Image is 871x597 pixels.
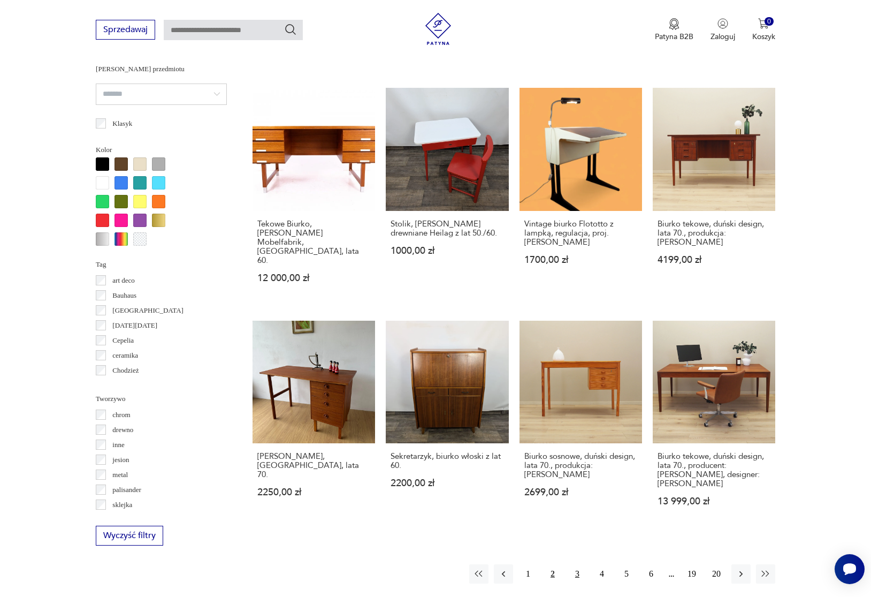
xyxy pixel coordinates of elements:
button: 0Koszyk [752,18,775,42]
p: Tag [96,259,227,270]
img: Ikona medalu [669,18,679,30]
img: Ikona koszyka [758,18,769,29]
h3: Sekretarzyk, biurko włoski z lat 60. [391,452,503,470]
button: Wyczyść filtry [96,526,163,546]
button: Patyna B2B [655,18,693,42]
p: Bauhaus [112,290,136,301]
h3: Biurko sosnowe, duński design, lata 70., produkcja: [PERSON_NAME] [524,452,637,479]
p: chrom [112,409,130,421]
p: 12 000,00 zł [257,274,370,283]
a: Biurko tekowe, duński design, lata 70., producent: Fritz Hansen, designer: Finn JuhlBiurko tekowe... [653,321,775,527]
p: art deco [112,275,135,286]
a: Tekowe Biurko, Eigil Petersens Mobelfabrik, Dania, lata 60.Tekowe Biurko, [PERSON_NAME] Mobelfabr... [253,88,375,303]
p: [DATE][DATE] [112,320,157,331]
button: Szukaj [284,23,297,36]
button: 5 [617,564,636,584]
p: [PERSON_NAME] przedmiotu [96,63,227,75]
h3: Vintage biurko Flototto z lampką, regulacja, proj. [PERSON_NAME] [524,220,637,247]
p: palisander [112,484,141,496]
button: 6 [641,564,661,584]
button: Zaloguj [710,18,735,42]
a: Biurko, Skandynawia, lata 70.[PERSON_NAME], [GEOGRAPHIC_DATA], lata 70.2250,00 zł [253,321,375,527]
p: 2200,00 zł [391,479,503,488]
p: metal [112,469,128,481]
p: inne [112,439,124,451]
p: Cepelia [112,335,134,346]
p: szkło [112,514,127,526]
p: [GEOGRAPHIC_DATA] [112,305,184,316]
p: jesion [112,454,129,466]
a: Biurko sosnowe, duński design, lata 70., produkcja: DaniaBiurko sosnowe, duński design, lata 70.,... [519,321,642,527]
button: 2 [543,564,562,584]
p: Chodzież [112,365,139,376]
button: 4 [592,564,612,584]
p: Patyna B2B [655,32,693,42]
p: drewno [112,424,133,436]
p: 4199,00 zł [658,255,770,265]
button: 3 [568,564,587,584]
iframe: Smartsupp widget button [835,554,865,584]
div: 0 [765,17,774,26]
button: 20 [707,564,726,584]
a: Biurko tekowe, duński design, lata 70., produkcja: DaniaBiurko tekowe, duński design, lata 70., p... [653,88,775,303]
p: Koszyk [752,32,775,42]
p: sklejka [112,499,132,511]
a: Vintage biurko Flototto z lampką, regulacja, proj. Luigi ColaniVintage biurko Flototto z lampką, ... [519,88,642,303]
a: Ikona medaluPatyna B2B [655,18,693,42]
p: Zaloguj [710,32,735,42]
button: 19 [682,564,701,584]
p: Ćmielów [112,380,138,391]
p: 2699,00 zł [524,488,637,497]
p: 2250,00 zł [257,488,370,497]
button: Sprzedawaj [96,20,155,40]
p: Tworzywo [96,393,227,405]
p: ceramika [112,350,138,361]
a: Sprzedawaj [96,27,155,34]
p: 1000,00 zł [391,246,503,255]
h3: [PERSON_NAME], [GEOGRAPHIC_DATA], lata 70. [257,452,370,479]
a: Stolik, biurko drewniane Heilag z lat 50./60.Stolik, [PERSON_NAME] drewniane Heilag z lat 50./60.... [386,88,508,303]
h3: Tekowe Biurko, [PERSON_NAME] Mobelfabrik, [GEOGRAPHIC_DATA], lata 60. [257,220,370,265]
h3: Biurko tekowe, duński design, lata 70., produkcja: [PERSON_NAME] [658,220,770,247]
p: 13 999,00 zł [658,497,770,506]
p: Klasyk [112,118,132,130]
p: 1700,00 zł [524,255,637,265]
h3: Stolik, [PERSON_NAME] drewniane Heilag z lat 50./60. [391,220,503,238]
h3: Biurko tekowe, duński design, lata 70., producent: [PERSON_NAME], designer: [PERSON_NAME] [658,452,770,488]
img: Patyna - sklep z meblami i dekoracjami vintage [422,13,454,45]
img: Ikonka użytkownika [717,18,728,29]
button: 1 [518,564,538,584]
a: Sekretarzyk, biurko włoski z lat 60.Sekretarzyk, biurko włoski z lat 60.2200,00 zł [386,321,508,527]
p: Kolor [96,144,227,156]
